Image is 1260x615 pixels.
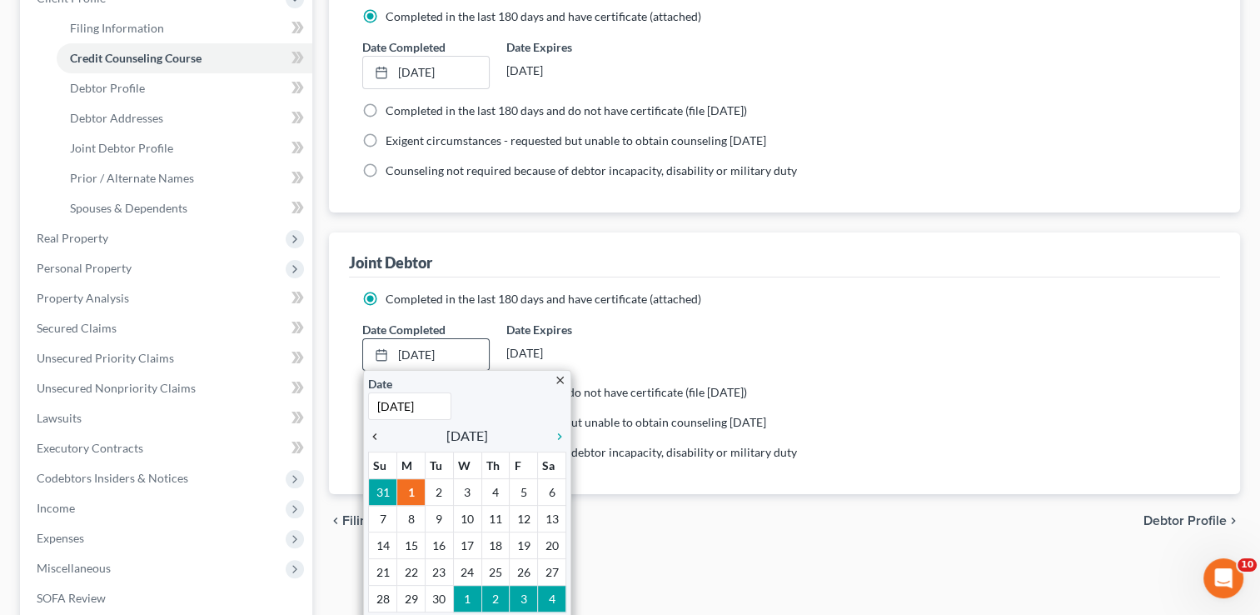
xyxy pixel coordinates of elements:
[453,479,481,506] td: 3
[342,514,446,527] span: Filing Information
[23,283,312,313] a: Property Analysis
[369,532,397,559] td: 14
[506,38,633,56] label: Date Expires
[70,51,202,65] span: Credit Counseling Course
[453,586,481,612] td: 1
[23,373,312,403] a: Unsecured Nonpriority Claims
[368,426,390,446] a: chevron_left
[37,231,108,245] span: Real Property
[368,392,451,420] input: 1/1/2013
[510,532,538,559] td: 19
[481,532,510,559] td: 18
[70,21,164,35] span: Filing Information
[329,514,446,527] button: chevron_left Filing Information
[545,430,566,443] i: chevron_right
[425,506,453,532] td: 9
[349,252,432,272] div: Joint Debtor
[506,338,633,368] div: [DATE]
[57,193,312,223] a: Spouses & Dependents
[386,163,797,177] span: Counseling not required because of debtor incapacity, disability or military duty
[397,532,426,559] td: 15
[37,351,174,365] span: Unsecured Priority Claims
[369,452,397,479] th: Su
[37,321,117,335] span: Secured Claims
[481,586,510,612] td: 2
[425,452,453,479] th: Tu
[329,514,342,527] i: chevron_left
[70,201,187,215] span: Spouses & Dependents
[397,452,426,479] th: M
[1143,514,1227,527] span: Debtor Profile
[70,141,173,155] span: Joint Debtor Profile
[70,111,163,125] span: Debtor Addresses
[37,561,111,575] span: Miscellaneous
[37,291,129,305] span: Property Analysis
[554,370,566,389] a: close
[363,339,488,371] a: [DATE]
[57,13,312,43] a: Filing Information
[362,321,446,338] label: Date Completed
[397,559,426,586] td: 22
[369,506,397,532] td: 7
[481,506,510,532] td: 11
[57,103,312,133] a: Debtor Addresses
[23,433,312,463] a: Executory Contracts
[425,586,453,612] td: 30
[57,73,312,103] a: Debtor Profile
[70,81,145,95] span: Debtor Profile
[554,374,566,387] i: close
[37,531,84,545] span: Expenses
[510,452,538,479] th: F
[369,479,397,506] td: 31
[368,375,392,392] label: Date
[510,506,538,532] td: 12
[510,586,538,612] td: 3
[37,591,106,605] span: SOFA Review
[453,532,481,559] td: 17
[446,426,488,446] span: [DATE]
[397,506,426,532] td: 8
[425,559,453,586] td: 23
[23,583,312,613] a: SOFA Review
[538,479,566,506] td: 6
[538,586,566,612] td: 4
[386,292,701,306] span: Completed in the last 180 days and have certificate (attached)
[510,559,538,586] td: 26
[368,430,390,443] i: chevron_left
[481,559,510,586] td: 25
[37,441,143,455] span: Executory Contracts
[453,506,481,532] td: 10
[369,559,397,586] td: 21
[57,43,312,73] a: Credit Counseling Course
[363,57,488,88] a: [DATE]
[23,343,312,373] a: Unsecured Priority Claims
[37,261,132,275] span: Personal Property
[538,506,566,532] td: 13
[453,452,481,479] th: W
[538,532,566,559] td: 20
[1143,514,1240,527] button: Debtor Profile chevron_right
[386,9,701,23] span: Completed in the last 180 days and have certificate (attached)
[545,426,566,446] a: chevron_right
[1203,558,1243,598] iframe: Intercom live chat
[37,411,82,425] span: Lawsuits
[23,403,312,433] a: Lawsuits
[1238,558,1257,572] span: 10
[538,452,566,479] th: Sa
[506,321,633,338] label: Date Expires
[23,313,312,343] a: Secured Claims
[70,171,194,185] span: Prior / Alternate Names
[425,479,453,506] td: 2
[37,471,188,485] span: Codebtors Insiders & Notices
[481,452,510,479] th: Th
[57,133,312,163] a: Joint Debtor Profile
[362,38,446,56] label: Date Completed
[397,586,426,612] td: 29
[369,586,397,612] td: 28
[386,103,747,117] span: Completed in the last 180 days and do not have certificate (file [DATE])
[57,163,312,193] a: Prior / Alternate Names
[1227,514,1240,527] i: chevron_right
[538,559,566,586] td: 27
[386,133,766,147] span: Exigent circumstances - requested but unable to obtain counseling [DATE]
[397,479,426,506] td: 1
